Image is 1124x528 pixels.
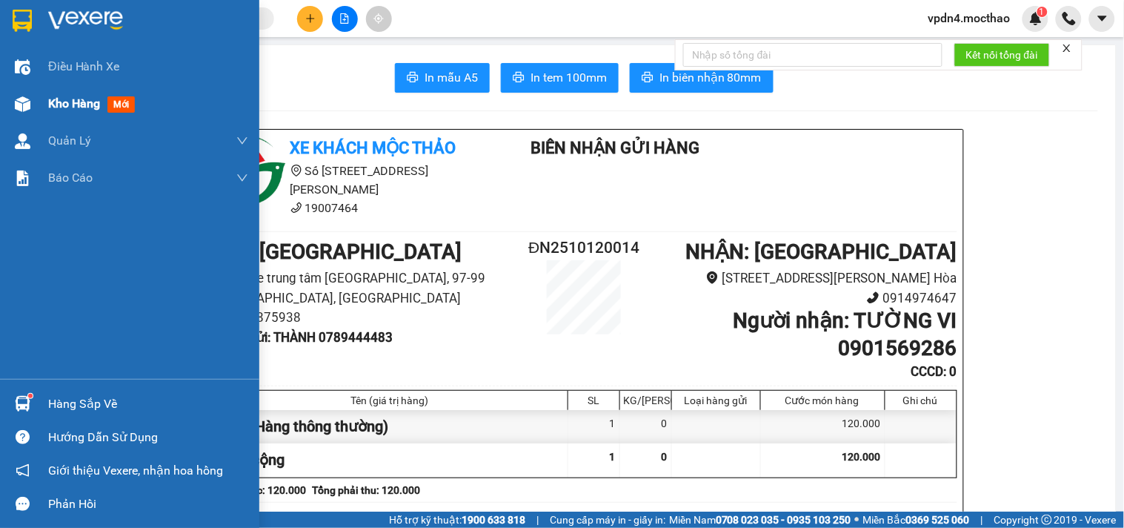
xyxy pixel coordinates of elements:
span: 120.000 [842,451,881,463]
span: Điều hành xe [48,57,120,76]
span: Quản Lý [48,131,91,150]
span: 0 [662,451,668,463]
div: 120.000 [761,410,885,443]
sup: 1 [1037,7,1048,17]
div: 0789444483 [13,64,163,85]
span: phone [290,202,302,214]
button: printerIn biên nhận 80mm [630,63,774,93]
b: Biên Nhận Gửi Hàng [531,139,700,157]
span: Nhận: [173,13,209,28]
img: warehouse-icon [15,396,30,412]
li: Bến xe trung tâm [GEOGRAPHIC_DATA], 97-99 [GEOGRAPHIC_DATA], [GEOGRAPHIC_DATA] [212,268,522,308]
sup: 1 [28,394,33,398]
div: TƯỜNG VI [173,46,324,64]
span: copyright [1042,515,1052,525]
input: Nhập số tổng đài [683,43,942,67]
span: Miền Nam [669,512,851,528]
span: printer [642,71,654,85]
img: warehouse-icon [15,133,30,149]
button: aim [366,6,392,32]
div: Hàng sắp về [48,393,248,415]
b: Xe khách Mộc Thảo [290,139,456,157]
div: Tên (giá trị hàng) [216,395,564,406]
span: printer [407,71,419,85]
b: Người nhận : TƯỜNG VI 0901569286 [733,308,957,360]
b: Người gửi : THÀNH 0789444483 [212,330,393,345]
img: icon-new-feature [1029,12,1042,25]
span: down [236,172,248,184]
li: [STREET_ADDRESS][PERSON_NAME] Hòa [646,268,957,288]
b: NHẬN : [GEOGRAPHIC_DATA] [685,240,957,264]
button: caret-down [1089,6,1115,32]
img: solution-icon [15,171,30,186]
span: plus [305,13,316,24]
span: phone [867,291,879,304]
span: environment [290,165,302,176]
b: GỬI : [GEOGRAPHIC_DATA] [212,240,462,264]
span: In biên nhận 80mm [659,68,762,87]
span: vpdn4.mocthao [917,9,1022,27]
span: Gửi: [13,13,36,28]
span: Cung cấp máy in - giấy in: [550,512,665,528]
span: Hỗ trợ kỹ thuật: [389,512,525,528]
div: 1 [568,410,620,443]
span: close [1062,43,1072,53]
div: THÀNH [13,46,163,64]
span: mới [107,96,135,113]
li: 0913875938 [212,308,522,328]
span: notification [16,463,30,478]
span: | [981,512,983,528]
span: down [236,135,248,147]
div: 0 [173,85,324,102]
button: Kết nối tổng đài [954,43,1050,67]
div: [GEOGRAPHIC_DATA] [173,13,324,46]
img: warehouse-icon [15,59,30,75]
li: 19007464 [212,199,488,217]
div: Phản hồi [48,493,248,515]
span: aim [373,13,384,24]
b: Tổng phải thu: 120.000 [313,484,421,496]
span: caret-down [1096,12,1109,25]
h2: ĐN2510120014 [522,236,647,260]
div: 0 [620,410,672,443]
span: question-circle [16,430,30,444]
strong: 0708 023 035 - 0935 103 250 [716,514,851,526]
div: Ghi chú [889,395,953,406]
button: file-add [332,6,358,32]
div: KG/[PERSON_NAME] [624,395,668,406]
span: message [16,497,30,511]
div: 0901569286 [173,64,324,85]
button: printerIn mẫu A5 [395,63,490,93]
span: In mẫu A5 [425,68,478,87]
span: Báo cáo [48,168,93,187]
div: SL [572,395,616,406]
b: CCCD : 0 [911,364,957,379]
span: printer [513,71,525,85]
span: Kết nối tổng đài [966,47,1038,63]
span: 1 [1040,7,1045,17]
span: Miền Bắc [863,512,970,528]
span: Giới thiệu Vexere, nhận hoa hồng [48,461,223,480]
span: environment [706,271,719,284]
button: plus [297,6,323,32]
button: printerIn tem 100mm [501,63,619,93]
div: [GEOGRAPHIC_DATA] [13,13,163,46]
span: Kho hàng [48,96,100,110]
span: 1 [610,451,616,463]
span: ⚪️ [855,517,859,523]
strong: 1900 633 818 [462,514,525,526]
span: | [536,512,539,528]
span: file-add [339,13,350,24]
img: warehouse-icon [15,96,30,112]
li: 0914974647 [646,288,957,308]
div: Loại hàng gửi [676,395,756,406]
img: logo-vxr [13,10,32,32]
img: phone-icon [1063,12,1076,25]
strong: 0369 525 060 [906,514,970,526]
li: Số [STREET_ADDRESS][PERSON_NAME] [212,162,488,199]
span: In tem 100mm [531,68,607,87]
div: 1 TX (Hàng thông thường) [213,410,568,443]
div: Hướng dẫn sử dụng [48,426,248,449]
div: Cước món hàng [765,395,881,406]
